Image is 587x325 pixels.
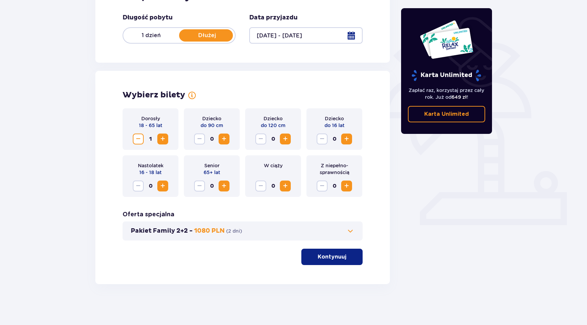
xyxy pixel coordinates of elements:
p: ( 2 dni ) [226,228,242,234]
button: Increase [280,134,291,144]
p: Karta Unlimited [424,110,469,118]
span: 0 [268,181,279,191]
p: Z niepełno­sprawnością [312,162,357,176]
span: 0 [145,181,156,191]
p: Dorosły [141,115,160,122]
span: 1 [145,134,156,144]
button: Decrease [194,134,205,144]
p: 65+ lat [204,169,220,176]
p: do 90 cm [201,122,223,129]
span: 649 zł [451,94,467,100]
button: Increase [280,181,291,191]
button: Decrease [317,134,328,144]
p: Kontynuuj [318,253,346,261]
p: 16 - 18 lat [139,169,162,176]
p: Dziecko [325,115,344,122]
span: 0 [329,181,340,191]
p: 1 dzień [123,32,179,39]
p: Nastolatek [138,162,163,169]
a: Karta Unlimited [408,106,486,122]
p: Dłużej [179,32,235,39]
p: Data przyjazdu [249,14,298,22]
button: Decrease [133,134,144,144]
button: Kontynuuj [301,249,363,265]
button: Increase [341,181,352,191]
button: Decrease [133,181,144,191]
span: 0 [206,134,217,144]
p: Dziecko [202,115,221,122]
p: Pakiet Family 2+2 - [131,227,193,235]
p: Senior [204,162,220,169]
p: do 120 cm [261,122,285,129]
button: Decrease [255,181,266,191]
p: Karta Unlimited [411,69,482,81]
span: 0 [206,181,217,191]
span: 0 [268,134,279,144]
p: do 16 lat [324,122,345,129]
p: Dziecko [264,115,283,122]
button: Increase [219,181,229,191]
button: Increase [157,134,168,144]
p: 18 - 65 lat [139,122,162,129]
span: 0 [329,134,340,144]
button: Decrease [317,181,328,191]
p: Wybierz bilety [123,90,185,100]
button: Pakiet Family 2+2 -1080 PLN(2 dni) [131,227,354,235]
p: Oferta specjalna [123,211,174,219]
p: 1080 PLN [194,227,225,235]
button: Increase [157,181,168,191]
button: Decrease [255,134,266,144]
button: Increase [341,134,352,144]
p: W ciąży [264,162,283,169]
button: Increase [219,134,229,144]
p: Zapłać raz, korzystaj przez cały rok. Już od ! [408,87,486,100]
p: Długość pobytu [123,14,173,22]
button: Decrease [194,181,205,191]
